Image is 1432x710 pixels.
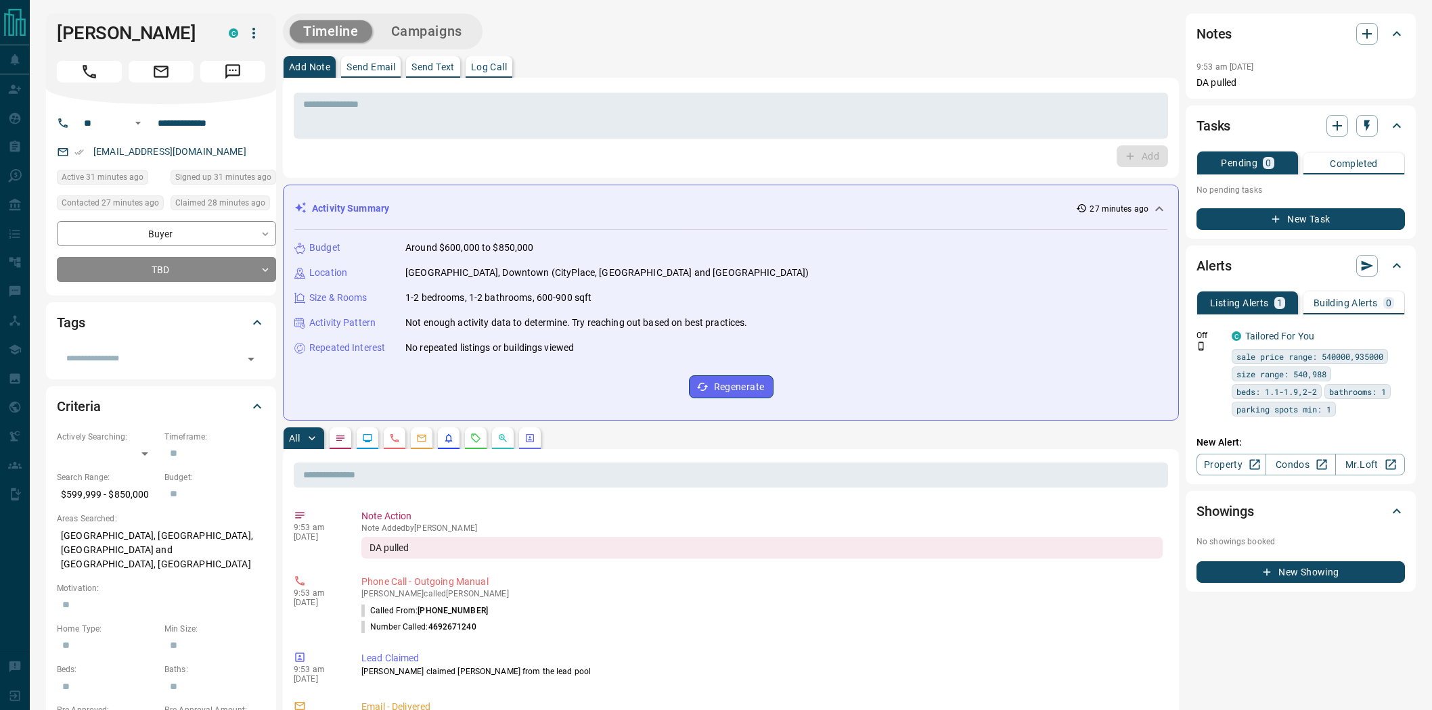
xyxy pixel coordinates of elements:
button: New Task [1196,208,1405,230]
p: Search Range: [57,471,158,483]
p: Min Size: [164,623,265,635]
p: No showings booked [1196,536,1405,548]
p: Beds: [57,663,158,676]
p: Budget: [164,471,265,483]
span: beds: 1.1-1.9,2-2 [1236,385,1317,398]
div: Showings [1196,495,1405,527]
p: Pending [1221,158,1257,168]
p: [PERSON_NAME] called [PERSON_NAME] [361,589,1163,598]
p: No pending tasks [1196,180,1405,200]
a: Condos [1266,454,1335,475]
button: Campaigns [378,20,476,43]
button: Open [130,115,146,131]
p: Areas Searched: [57,513,265,525]
p: 9:53 am [294,588,341,598]
h2: Tasks [1196,115,1230,137]
p: $599,999 - $850,000 [57,483,158,506]
a: Tailored For You [1245,331,1314,341]
p: 1-2 bedrooms, 1-2 bathrooms, 600-900 sqft [405,291,591,305]
h2: Showings [1196,500,1254,522]
svg: Emails [416,433,427,444]
a: Mr.Loft [1335,454,1405,475]
p: Note Added by [PERSON_NAME] [361,523,1163,533]
p: Lead Claimed [361,651,1163,665]
p: Called From: [361,605,488,617]
span: 4692671240 [428,622,476,632]
div: DA pulled [361,537,1163,559]
p: Add Note [289,62,330,72]
p: 9:53 am [294,523,341,532]
h2: Notes [1196,23,1232,45]
div: Mon Oct 13 2025 [57,195,164,214]
svg: Agent Actions [524,433,535,444]
span: Claimed 28 minutes ago [175,196,265,210]
p: Home Type: [57,623,158,635]
svg: Lead Browsing Activity [362,433,373,444]
p: Baths: [164,663,265,676]
span: bathrooms: 1 [1329,385,1386,398]
svg: Notes [335,433,346,444]
div: Mon Oct 13 2025 [171,170,276,189]
div: Tasks [1196,110,1405,142]
svg: Requests [470,433,481,444]
p: Around $600,000 to $850,000 [405,241,534,255]
p: Building Alerts [1314,298,1378,308]
p: Actively Searching: [57,431,158,443]
div: condos.ca [1232,331,1241,341]
span: Email [129,61,194,82]
span: parking spots min: 1 [1236,402,1331,416]
p: [PERSON_NAME] claimed [PERSON_NAME] from the lead pool [361,665,1163,678]
p: Motivation: [57,582,265,594]
a: Property [1196,454,1266,475]
span: [PHONE_NUMBER] [418,606,488,615]
p: Repeated Interest [309,341,385,355]
h1: [PERSON_NAME] [57,22,208,44]
svg: Listing Alerts [443,433,454,444]
span: Message [200,61,265,82]
p: Location [309,266,347,280]
p: Phone Call - Outgoing Manual [361,575,1163,589]
div: Tags [57,306,265,339]
button: Timeline [290,20,372,43]
p: 0 [1386,298,1391,308]
h2: Criteria [57,396,101,417]
p: Off [1196,329,1224,341]
svg: Calls [389,433,400,444]
p: New Alert: [1196,435,1405,450]
h2: Tags [57,312,85,333]
p: [DATE] [294,532,341,542]
p: All [289,433,300,443]
svg: Opportunities [497,433,508,444]
p: [GEOGRAPHIC_DATA], [GEOGRAPHIC_DATA], [GEOGRAPHIC_DATA] and [GEOGRAPHIC_DATA], [GEOGRAPHIC_DATA] [57,525,265,575]
div: Alerts [1196,250,1405,282]
p: Not enough activity data to determine. Try reaching out based on best practices. [405,316,748,330]
h2: Alerts [1196,255,1232,277]
p: Timeframe: [164,431,265,443]
button: Regenerate [689,375,774,398]
p: 1 [1277,298,1282,308]
p: No repeated listings or buildings viewed [405,341,574,355]
p: DA pulled [1196,76,1405,90]
p: Budget [309,241,340,255]
svg: Push Notification Only [1196,341,1206,351]
p: [DATE] [294,598,341,607]
p: Listing Alerts [1210,298,1269,308]
span: size range: 540,988 [1236,367,1326,381]
p: Activity Pattern [309,316,376,330]
p: 0 [1266,158,1271,168]
p: 9:53 am [294,665,341,674]
p: Log Call [471,62,507,72]
div: Criteria [57,390,265,423]
p: Send Text [411,62,455,72]
p: Activity Summary [312,202,389,216]
div: Mon Oct 13 2025 [171,195,276,214]
div: condos.ca [229,28,238,38]
div: Buyer [57,221,276,246]
div: Mon Oct 13 2025 [57,170,164,189]
button: New Showing [1196,561,1405,583]
svg: Email Verified [74,147,84,157]
span: sale price range: 540000,935000 [1236,350,1383,363]
div: Notes [1196,18,1405,50]
button: Open [242,350,261,369]
p: [DATE] [294,674,341,684]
